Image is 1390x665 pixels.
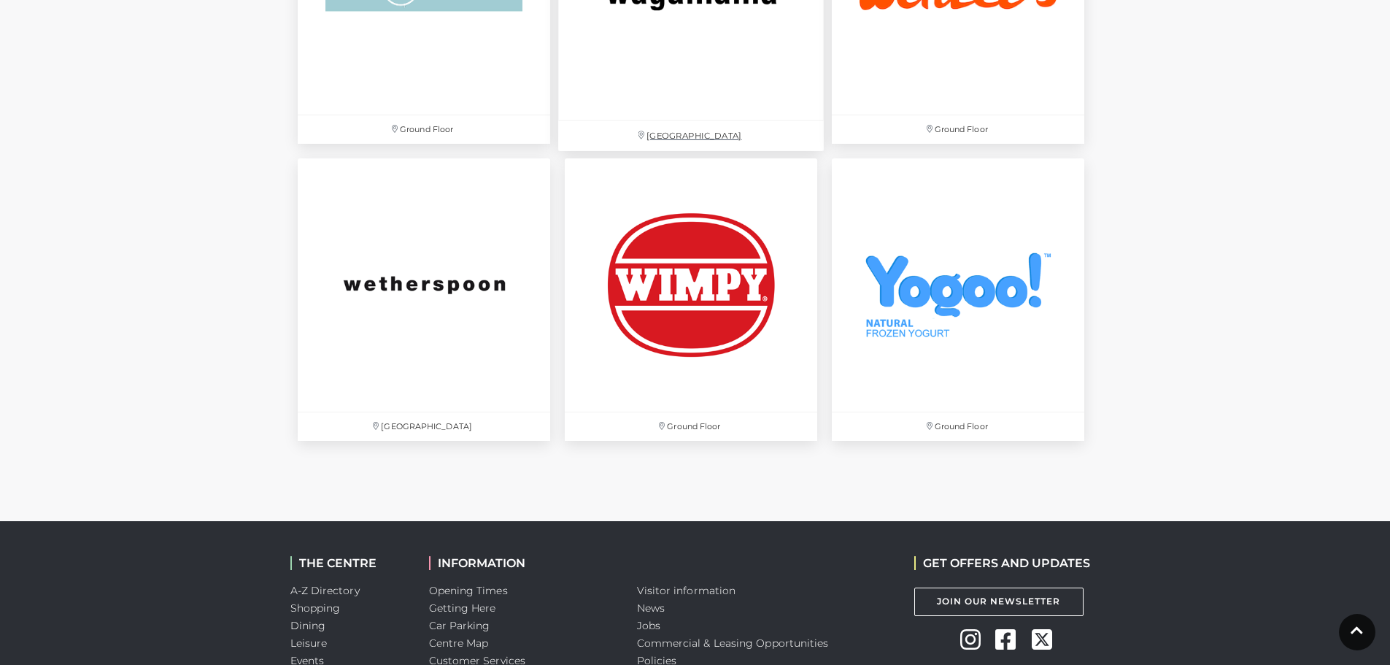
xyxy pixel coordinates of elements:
p: Ground Floor [565,412,817,441]
a: Jobs [637,619,660,632]
a: [GEOGRAPHIC_DATA] [290,151,557,447]
a: Leisure [290,637,328,650]
p: Ground Floor [832,115,1084,144]
a: Getting Here [429,601,496,615]
p: [GEOGRAPHIC_DATA] [558,121,824,151]
a: Car Parking [429,619,490,632]
p: Ground Floor [832,412,1084,441]
a: News [637,601,665,615]
p: Ground Floor [298,115,550,144]
a: Yogoo at Festival Place Ground Floor [825,151,1092,447]
a: Visitor information [637,584,736,597]
a: Commercial & Leasing Opportunities [637,637,829,650]
a: Shopping [290,601,341,615]
a: Join Our Newsletter [914,588,1084,616]
h2: INFORMATION [429,556,615,570]
p: [GEOGRAPHIC_DATA] [298,412,550,441]
a: Centre Map [429,637,489,650]
a: Ground Floor [557,151,825,447]
h2: GET OFFERS AND UPDATES [914,556,1090,570]
a: Opening Times [429,584,508,597]
a: Dining [290,619,326,632]
a: A-Z Directory [290,584,360,597]
img: Yogoo at Festival Place [832,158,1084,411]
h2: THE CENTRE [290,556,407,570]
